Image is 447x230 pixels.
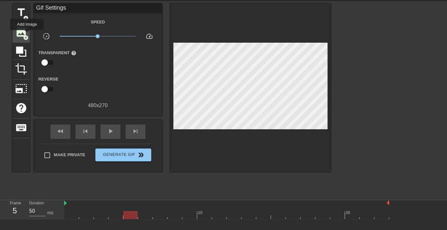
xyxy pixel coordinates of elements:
[387,200,389,205] img: bound-end.png
[15,26,27,38] span: image
[5,200,24,219] div: Frame
[15,63,27,75] span: crop
[47,209,53,216] div: ms
[15,82,27,95] span: photo_size_select_large
[57,127,64,135] span: fast_rewind
[39,50,76,56] label: Transparent
[137,151,145,159] span: double_arrow
[23,35,29,40] span: add_circle
[42,32,50,40] span: slow_motion_video
[132,127,139,135] span: skip_next
[15,122,27,134] span: keyboard
[91,19,105,25] label: Speed
[54,152,85,158] span: Make Private
[198,209,204,216] div: 10
[15,102,27,114] span: help
[10,205,20,217] div: 5
[98,151,148,159] span: Generate Gif
[23,15,29,21] span: add_circle
[29,201,44,205] label: Duration
[145,32,153,40] span: speed
[71,50,76,56] span: help
[15,6,27,19] span: title
[39,76,58,82] label: Reverse
[82,127,89,135] span: skip_previous
[34,4,162,13] div: Gif Settings
[95,149,151,161] button: Generate Gif
[346,209,351,216] div: 20
[107,127,114,135] span: play_arrow
[34,102,162,109] div: 480 x 270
